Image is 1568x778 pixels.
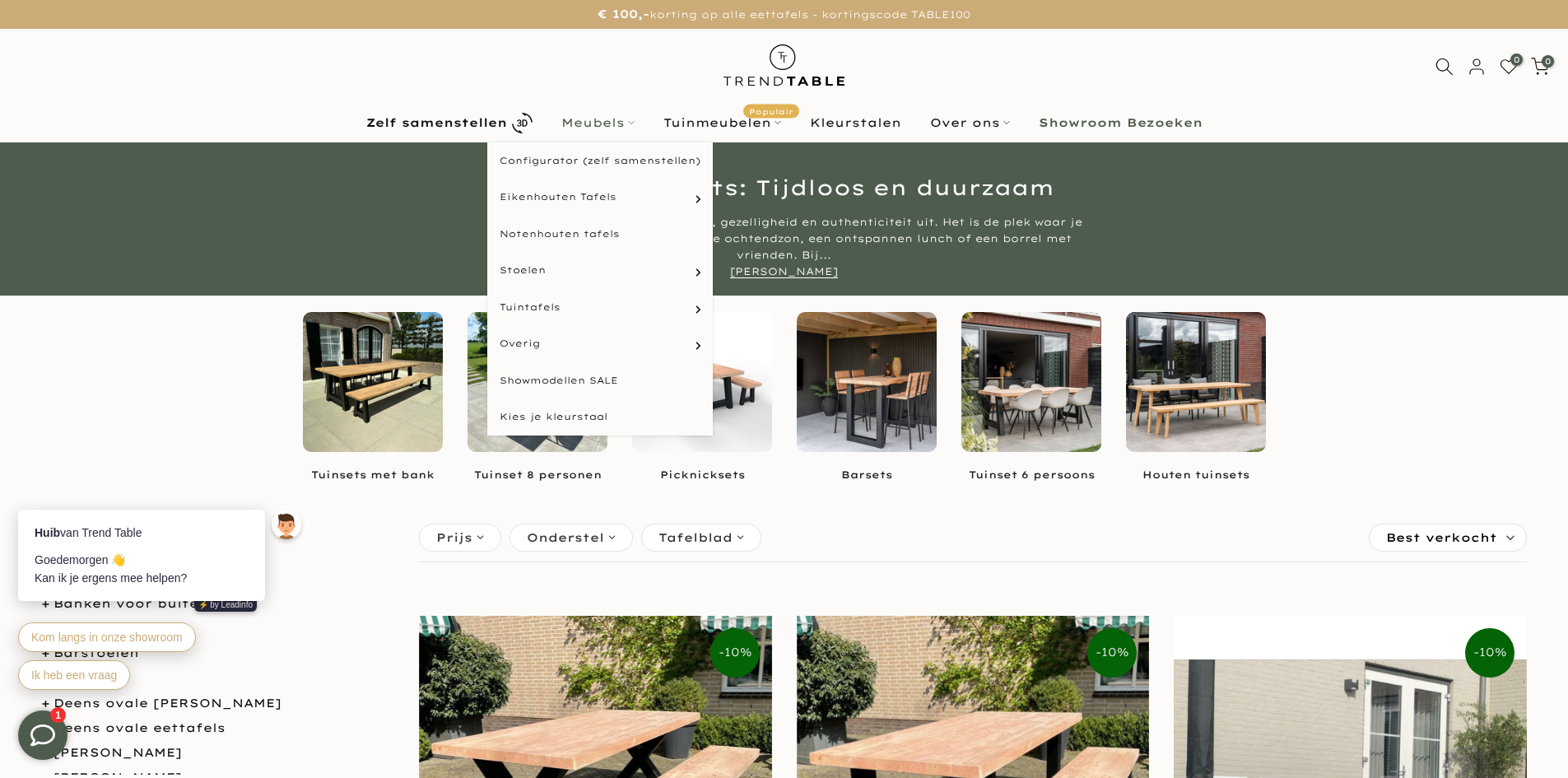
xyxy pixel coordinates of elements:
[1087,628,1137,678] span: -10%
[487,179,713,216] a: Eikenhouten Tafels
[795,113,915,133] a: Kleurstalen
[527,529,604,547] span: Onderstel
[21,4,1547,25] p: korting op alle eettafels - kortingscode TABLE100
[730,265,838,278] a: [PERSON_NAME]
[712,29,856,102] img: trend-table
[1510,54,1523,66] span: 0
[1542,55,1554,68] span: 0
[500,300,561,314] span: Tuintafels
[54,745,182,760] a: [PERSON_NAME]
[1126,468,1266,482] a: Houten tuinsets
[487,289,713,326] a: Tuintafels
[658,529,733,547] span: Tafelblad
[468,468,607,482] a: Tuinset 8 personen
[487,252,713,289] a: Stoelen
[598,7,649,21] strong: € 100,-
[487,362,713,399] a: Showmodellen SALE
[303,177,1266,198] h1: Houten tuinsets: Tijdloos en duurzaam
[547,113,649,133] a: Meubels
[500,337,540,351] span: Overig
[1531,58,1549,76] a: 0
[797,468,937,482] a: Barsets
[366,117,507,128] b: Zelf samenstellen
[1386,524,1497,551] span: Best verkocht
[500,263,546,277] span: Stoelen
[303,468,443,482] a: Tuinsets met bank
[2,429,323,710] iframe: bot-iframe
[476,214,1093,280] div: Een houten tuinset straalt warmte, gezelligheid en authenticiteit uit. Het is de plek waar je sam...
[436,529,472,547] span: Prijs
[710,628,760,678] span: -10%
[2,694,84,776] iframe: toggle-frame
[961,468,1101,482] a: Tuinset 6 persoons
[487,325,713,362] a: Overig
[1465,628,1514,678] span: -10%
[632,468,772,482] a: Picknicksets
[351,109,547,137] a: Zelf samenstellen
[487,216,713,253] a: Notenhouten tafels
[487,142,713,179] a: Configurator (zelf samenstellen)
[500,190,616,204] span: Eikenhouten Tafels
[649,113,795,133] a: TuinmeubelenPopulair
[1039,117,1203,128] b: Showroom Bezoeken
[1024,113,1217,133] a: Showroom Bezoeken
[743,105,799,119] span: Populair
[54,720,226,735] a: Deens ovale eettafels
[487,398,713,436] a: Kies je kleurstaal
[1370,524,1526,551] label: Sorteren:Best verkocht
[1500,58,1518,76] a: 0
[915,113,1024,133] a: Over ons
